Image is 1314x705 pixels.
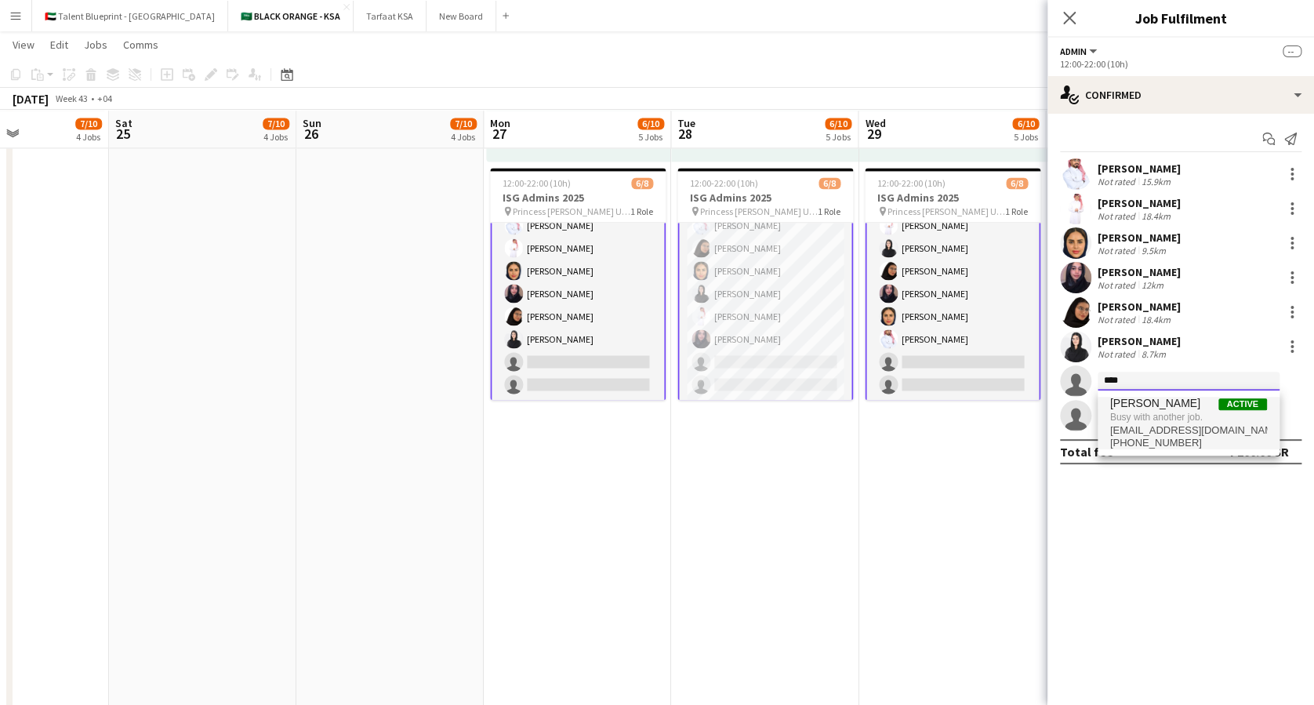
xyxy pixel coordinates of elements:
div: [DATE] [13,91,49,107]
span: 6/10 [637,118,664,129]
app-card-role: Admin6/812:00-22:00 (10h)[PERSON_NAME][PERSON_NAME][PERSON_NAME][PERSON_NAME][PERSON_NAME][PERSON... [865,186,1040,402]
div: 8.7km [1138,348,1169,360]
span: 1 Role [630,205,653,217]
span: Princess [PERSON_NAME] University [513,205,630,217]
span: Wed [865,116,885,130]
app-job-card: 12:00-22:00 (10h)6/8ISG Admins 2025 Princess [PERSON_NAME] University1 RoleAdmin6/812:00-22:00 (1... [677,168,853,400]
button: 🇸🇦 BLACK ORANGE - KSA [228,1,354,31]
span: 27 [488,125,510,143]
button: Tarfaat KSA [354,1,427,31]
h3: ISG Admins 2025 [490,191,666,205]
a: View [6,35,41,55]
div: [PERSON_NAME] [1098,265,1181,279]
h3: ISG Admins 2025 [865,191,1040,205]
button: 🇦🇪 Talent Blueprint - [GEOGRAPHIC_DATA] [32,1,228,31]
div: [PERSON_NAME] [1098,162,1181,176]
div: 4 Jobs [263,131,289,143]
app-job-card: 12:00-22:00 (10h)6/8ISG Admins 2025 Princess [PERSON_NAME] University1 RoleAdmin6/812:00-22:00 (1... [490,168,666,400]
span: Jobs [84,38,107,52]
span: Tue [677,116,695,130]
div: 18.4km [1138,314,1174,325]
span: Sat [115,116,132,130]
div: Total fee [1060,444,1113,460]
div: 4 Jobs [451,131,476,143]
span: -- [1283,45,1301,57]
div: [PERSON_NAME] [1098,300,1181,314]
span: 7/10 [75,118,102,129]
div: 12:00-22:00 (10h) [1060,58,1301,70]
div: 4 Jobs [76,131,101,143]
div: 15.9km [1138,176,1174,187]
span: 12:00-22:00 (10h) [503,177,571,189]
app-card-role: Admin6/812:00-22:00 (10h)[PERSON_NAME][PERSON_NAME][PERSON_NAME][PERSON_NAME][PERSON_NAME][PERSON... [490,186,666,402]
span: Busy with another job. [1110,410,1267,424]
a: Jobs [78,35,114,55]
span: 7/10 [263,118,289,129]
span: Edit [50,38,68,52]
span: 6/8 [631,177,653,189]
h3: ISG Admins 2025 [677,191,853,205]
app-card-role: Admin6/812:00-22:00 (10h)[PERSON_NAME][PERSON_NAME][PERSON_NAME][PERSON_NAME][PERSON_NAME][PERSON... [677,186,853,402]
div: 5 Jobs [638,131,663,143]
span: Comms [123,38,158,52]
div: [PERSON_NAME] [1098,196,1181,210]
a: Comms [117,35,165,55]
a: Edit [44,35,74,55]
span: Princess [PERSON_NAME] University [887,205,1005,217]
div: 5 Jobs [1013,131,1038,143]
h3: Job Fulfilment [1047,8,1314,28]
span: 29 [862,125,885,143]
span: Afnan Asiri [1110,397,1200,410]
span: 25 [113,125,132,143]
span: Week 43 [52,93,91,104]
span: Sun [303,116,321,130]
span: asiriafnan94@gmail.com [1110,424,1267,437]
div: [PERSON_NAME] [1098,231,1181,245]
span: 12:00-22:00 (10h) [877,177,946,189]
div: Not rated [1098,314,1138,325]
span: 12:00-22:00 (10h) [690,177,758,189]
div: 12km [1138,279,1167,291]
button: Admin [1060,45,1099,57]
span: Princess [PERSON_NAME] University [700,205,818,217]
div: Not rated [1098,210,1138,222]
div: 9.5km [1138,245,1169,256]
div: Not rated [1098,176,1138,187]
span: 1 Role [818,205,840,217]
span: 1 Role [1005,205,1028,217]
span: 26 [300,125,321,143]
span: +966537039961 [1110,437,1267,449]
div: Confirmed [1047,76,1314,114]
div: Not rated [1098,245,1138,256]
button: New Board [427,1,496,31]
div: 18.4km [1138,210,1174,222]
span: View [13,38,34,52]
div: Not rated [1098,279,1138,291]
span: 6/10 [1012,118,1039,129]
span: 7/10 [450,118,477,129]
div: Not rated [1098,348,1138,360]
app-job-card: 12:00-22:00 (10h)6/8ISG Admins 2025 Princess [PERSON_NAME] University1 RoleAdmin6/812:00-22:00 (1... [865,168,1040,400]
span: Admin [1060,45,1087,57]
span: 6/8 [819,177,840,189]
span: 28 [675,125,695,143]
div: 5 Jobs [826,131,851,143]
span: 6/10 [825,118,851,129]
span: Active [1218,398,1267,410]
span: 6/8 [1006,177,1028,189]
div: +04 [97,93,112,104]
span: Mon [490,116,510,130]
div: [PERSON_NAME] [1098,334,1181,348]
